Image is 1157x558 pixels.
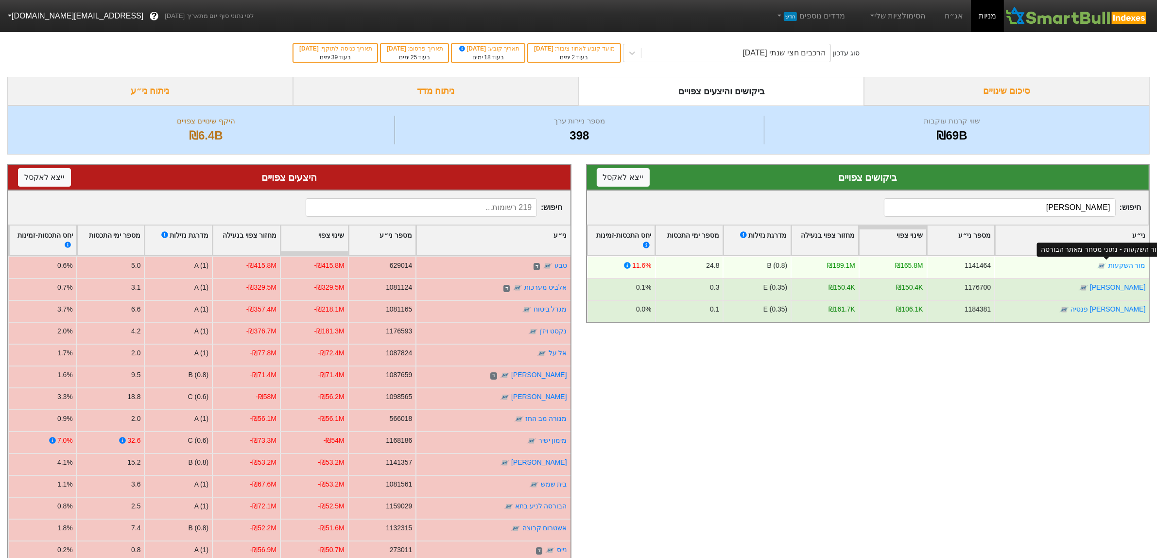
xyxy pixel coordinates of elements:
div: -₪54M [324,436,345,446]
img: tase link [514,415,524,424]
div: -₪71.4M [318,370,344,380]
a: [PERSON_NAME] [1090,284,1145,292]
div: 0.0% [636,304,651,314]
a: [PERSON_NAME] [511,459,567,467]
div: 4.2 [131,326,140,336]
div: 9.5 [131,370,140,380]
div: בעוד ימים [457,53,519,62]
a: [PERSON_NAME] פנסיה [1071,306,1145,314]
div: -₪56.2M [318,392,344,402]
div: -₪329.5M [314,282,345,293]
img: tase link [504,502,514,512]
div: 1098565 [386,392,412,402]
div: תאריך קובע : [457,44,519,53]
div: בעוד ימים [386,53,443,62]
span: 18 [484,54,490,61]
div: E (0.35) [763,304,787,314]
span: ד [503,285,510,293]
div: בעוד ימים [533,53,615,62]
img: tase link [1078,283,1088,293]
span: חדש [784,12,797,21]
div: 3.6 [131,479,140,489]
img: tase link [511,524,520,534]
div: ₪69B [767,127,1137,144]
div: C (0.6) [188,392,209,402]
div: 1159029 [386,501,412,511]
input: 219 רשומות... [306,198,537,217]
div: 1184381 [965,304,991,314]
div: A (1) [194,304,208,314]
div: 0.6% [57,261,73,271]
div: -₪56.1M [250,414,276,424]
a: מדדים נוספיםחדש [772,6,849,26]
div: 0.7% [57,282,73,293]
div: Toggle SortBy [213,226,280,256]
div: -₪56.9M [250,545,276,555]
a: [PERSON_NAME] [511,393,567,401]
div: 4.1% [57,457,73,468]
a: בית שמש [541,481,567,488]
span: 39 [331,54,338,61]
div: תאריך כניסה לתוקף : [298,44,372,53]
div: 3.3% [57,392,73,402]
div: -₪415.8M [314,261,345,271]
div: 18.8 [127,392,140,402]
div: 2.0 [131,348,140,358]
div: -₪51.6M [318,523,344,533]
span: [DATE] [299,45,320,52]
div: 1176700 [965,282,991,293]
div: -₪67.6M [250,479,276,489]
a: מור השקעות [1108,262,1145,270]
div: -₪53.2M [250,457,276,468]
div: 2.5 [131,501,140,511]
div: A (1) [194,501,208,511]
a: טבע [554,262,567,270]
div: תאריך פרסום : [386,44,443,53]
img: tase link [537,349,547,359]
div: 7.0% [57,436,73,446]
div: 1.7% [57,348,73,358]
div: Toggle SortBy [927,226,994,256]
div: A (1) [194,545,208,555]
div: סוג עדכון [833,48,860,58]
div: -₪415.8M [246,261,276,271]
div: יחס התכסות-זמינות [13,230,73,251]
a: מגדל ביטוח [534,306,567,314]
span: [DATE] [458,45,488,52]
img: tase link [500,458,510,468]
div: 0.2% [57,545,73,555]
img: SmartBull [1004,6,1149,26]
img: tase link [1059,305,1069,315]
img: tase link [527,436,536,446]
div: ₪165.8M [895,261,923,271]
div: -₪181.3M [314,326,345,336]
img: tase link [500,371,510,381]
div: מספר ניירות ערך [397,116,762,127]
div: הרכבים חצי שנתי [DATE] [743,47,826,59]
div: 24.8 [706,261,719,271]
a: נקסט ויז'ן [539,328,567,335]
div: 629014 [390,261,412,271]
div: בעוד ימים [298,53,372,62]
div: A (1) [194,326,208,336]
div: שווי קרנות עוקבות [767,116,1137,127]
div: 0.3 [710,282,719,293]
input: 179 רשומות... [884,198,1115,217]
img: tase link [513,283,522,293]
a: מנורה מב החז [525,415,567,423]
span: חיפוש : [306,198,563,217]
div: C (0.6) [188,436,209,446]
div: 1081165 [386,304,412,314]
span: [DATE] [387,45,408,52]
div: מדרגת נזילות [160,230,208,251]
span: ד [536,547,542,555]
div: 1087659 [386,370,412,380]
div: -₪52.2M [250,523,276,533]
div: -₪53.2M [318,457,344,468]
div: 1081124 [386,282,412,293]
div: 1.6% [57,370,73,380]
div: 11.6% [632,261,651,271]
div: Toggle SortBy [859,226,926,256]
div: A (1) [194,414,208,424]
div: ₪150.4K [828,282,855,293]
